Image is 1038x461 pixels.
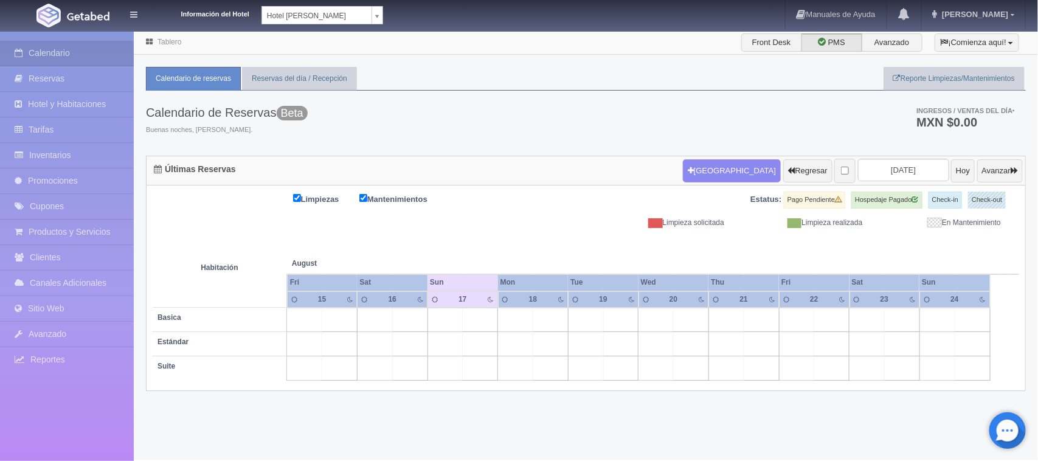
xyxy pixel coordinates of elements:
b: Suite [157,362,175,370]
th: Tue [568,274,638,291]
th: Fri [779,274,849,291]
div: 17 [452,294,473,305]
dt: Información del Hotel [152,6,249,19]
h4: Últimas Reservas [154,165,236,174]
div: 20 [663,294,684,305]
button: ¡Comienza aquí! [935,33,1019,52]
span: Ingresos / Ventas del día [916,107,1015,114]
label: Front Desk [741,33,802,52]
div: En Mantenimiento [872,218,1011,228]
div: 24 [944,294,965,305]
label: Limpiezas [293,192,358,206]
label: Check-out [968,192,1006,209]
img: Getabed [36,4,61,27]
h3: Calendario de Reservas [146,106,308,119]
label: Pago Pendiente [784,192,845,209]
b: Estándar [157,338,189,346]
a: Hotel [PERSON_NAME] [261,6,383,24]
span: Hotel [PERSON_NAME] [267,7,367,25]
div: 23 [874,294,895,305]
label: Check-in [929,192,962,209]
input: Limpiezas [293,194,301,202]
h3: MXN $0.00 [916,116,1015,128]
span: Beta [277,106,308,120]
a: Reservas del día / Recepción [242,67,357,91]
th: Sat [849,274,920,291]
th: Sat [357,274,427,291]
div: 15 [311,294,333,305]
th: Sun [427,274,498,291]
button: [GEOGRAPHIC_DATA] [683,159,781,182]
button: Hoy [951,159,975,182]
span: [PERSON_NAME] [939,10,1008,19]
button: Avanzar [977,159,1023,182]
a: Reporte Limpiezas/Mantenimientos [884,67,1025,91]
span: Buenas noches, [PERSON_NAME]. [146,125,308,135]
button: Regresar [783,159,832,182]
th: Wed [638,274,709,291]
input: Mantenimientos [359,194,367,202]
th: Fri [287,274,358,291]
img: Getabed [67,12,109,21]
label: Hospedaje Pagado [851,192,922,209]
th: Sun [919,274,990,291]
div: 19 [592,294,614,305]
th: Thu [708,274,779,291]
th: Mon [498,274,569,291]
label: Avanzado [862,33,922,52]
strong: Habitación [201,263,238,272]
div: 18 [522,294,544,305]
span: August [292,258,423,269]
div: 16 [382,294,403,305]
a: Tablero [157,38,181,46]
div: Limpieza realizada [733,218,872,228]
label: Estatus: [750,194,781,206]
label: Mantenimientos [359,192,446,206]
b: Basica [157,313,181,322]
div: 21 [733,294,755,305]
a: Calendario de reservas [146,67,241,91]
label: PMS [801,33,862,52]
div: 22 [803,294,825,305]
div: Limpieza solicitada [595,218,734,228]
